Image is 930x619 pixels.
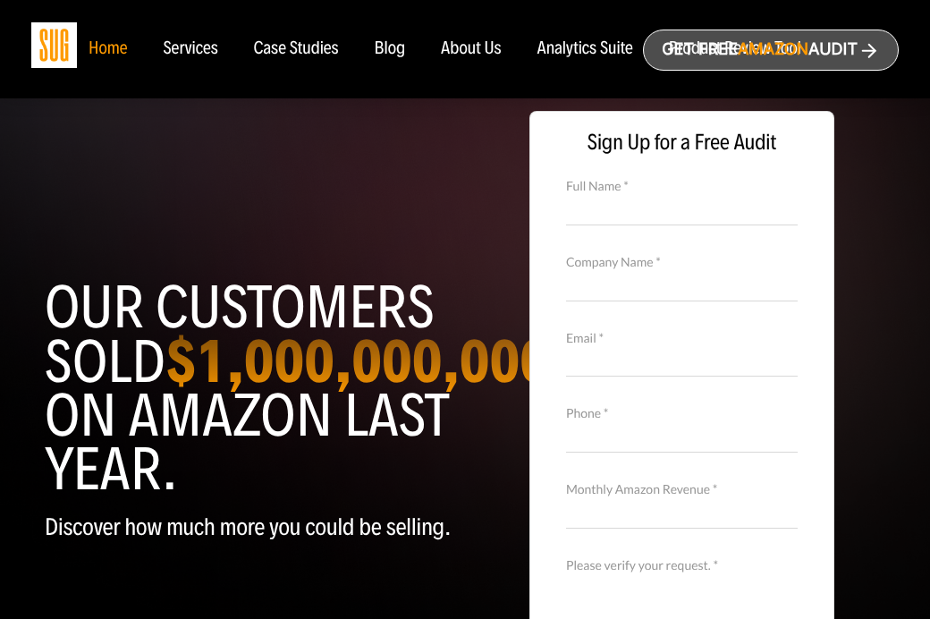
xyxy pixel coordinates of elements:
img: Sug [31,22,77,68]
label: Full Name * [566,176,798,196]
a: Blog [375,39,406,59]
label: Phone * [566,403,798,423]
a: Home [89,39,127,59]
span: Amazon [738,40,808,59]
label: Please verify your request. * [566,555,798,575]
input: Company Name * [566,269,798,301]
input: Email * [566,345,798,377]
a: Analytics Suite [537,39,633,59]
a: Case Studies [254,39,339,59]
input: Full Name * [566,193,798,225]
label: Monthly Amazon Revenue * [566,479,798,499]
a: Services [163,39,217,59]
span: Sign Up for a Free Audit [548,130,816,156]
strong: $1,000,000,000 [165,325,550,398]
input: Monthly Amazon Revenue * [566,497,798,529]
label: Company Name * [566,252,798,272]
a: Get freeAmazonAudit [643,30,899,71]
input: Contact Number * [566,421,798,453]
p: Discover how much more you could be selling. [45,514,452,540]
a: About Us [441,39,502,59]
label: Email * [566,328,798,348]
h1: Our customers sold on Amazon last year. [45,281,452,496]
